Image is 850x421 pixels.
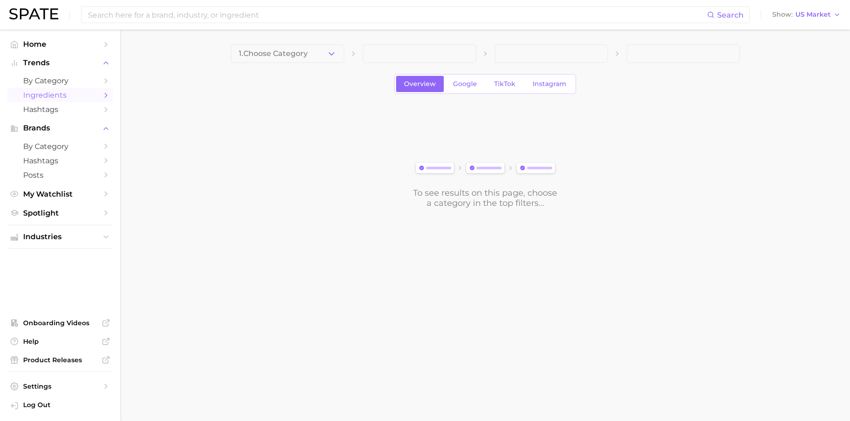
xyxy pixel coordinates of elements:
[7,74,113,88] a: by Category
[7,168,113,182] a: Posts
[7,398,113,414] a: Log out. Currently logged in with e-mail jenny.zeng@spate.nyc.
[453,80,477,88] span: Google
[239,50,308,58] span: 1. Choose Category
[770,9,843,21] button: ShowUS Market
[494,80,515,88] span: TikTok
[23,190,97,198] span: My Watchlist
[7,379,113,393] a: Settings
[23,356,97,364] span: Product Releases
[7,316,113,330] a: Onboarding Videos
[23,40,97,49] span: Home
[231,44,344,63] button: 1.Choose Category
[772,12,793,17] span: Show
[23,156,97,165] span: Hashtags
[9,8,58,19] img: SPATE
[7,102,113,117] a: Hashtags
[7,121,113,135] button: Brands
[7,206,113,220] a: Spotlight
[7,334,113,348] a: Help
[23,59,97,67] span: Trends
[7,88,113,102] a: Ingredients
[445,76,485,92] a: Google
[486,76,523,92] a: TikTok
[23,91,97,99] span: Ingredients
[23,105,97,114] span: Hashtags
[7,154,113,168] a: Hashtags
[23,124,97,132] span: Brands
[7,139,113,154] a: by Category
[23,401,105,409] span: Log Out
[23,319,97,327] span: Onboarding Videos
[7,56,113,70] button: Trends
[23,382,97,390] span: Settings
[23,171,97,180] span: Posts
[23,209,97,217] span: Spotlight
[7,37,113,51] a: Home
[413,188,558,208] div: To see results on this page, choose a category in the top filters...
[404,80,436,88] span: Overview
[533,80,566,88] span: Instagram
[7,353,113,367] a: Product Releases
[717,11,744,19] span: Search
[7,230,113,244] button: Industries
[23,233,97,241] span: Industries
[7,187,113,201] a: My Watchlist
[396,76,444,92] a: Overview
[23,337,97,346] span: Help
[525,76,574,92] a: Instagram
[87,7,707,23] input: Search here for a brand, industry, or ingredient
[795,12,831,17] span: US Market
[23,142,97,151] span: by Category
[413,161,558,177] img: svg%3e
[23,76,97,85] span: by Category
